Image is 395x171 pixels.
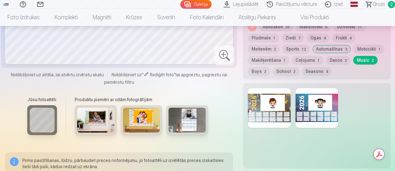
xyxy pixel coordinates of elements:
[282,34,304,42] button: Ziedi7
[298,36,301,40] span: 7
[231,9,283,26] a: Atslēgu piekariņi
[27,97,57,103] h6: Jūsu fotoattēli
[264,70,266,74] span: 2
[345,47,347,52] span: 3
[349,36,352,40] span: 4
[112,72,142,77] span: Noklikšķiniet uz
[150,9,182,26] a: Suvenīri
[248,67,270,76] button: Boys2
[104,72,227,85] span: lai apgrieztu, pagrieztu vai piemērotu filtru
[302,47,306,52] span: 12
[273,36,275,40] span: 1
[150,72,174,77] span: Rediģēt foto
[283,9,336,26] a: Visi produkti
[259,22,293,31] button: Abstraktie20
[326,70,328,74] span: 4
[282,45,310,53] button: Sports12
[345,58,347,63] span: 2
[11,72,104,78] span: Noklikšķiniet uz attēla, lai atvērtu izvērstu skatu
[353,56,378,65] button: Music2
[372,58,374,63] span: 2
[119,9,150,26] a: Krūzes
[318,58,320,63] span: 1
[325,25,327,29] span: 6
[292,56,323,65] button: Ceļojums1
[274,47,276,52] span: 2
[388,1,395,8] span: 2
[248,34,279,42] button: Pludmale1
[302,67,332,76] button: Seasons4
[307,34,330,42] button: Ogas4
[296,22,331,31] button: Mākslinieki6
[283,58,286,63] span: 1
[174,72,176,77] span: "
[285,25,290,29] span: 20
[373,1,385,8] span: Grozs
[22,157,228,170] p: Pirms pasūtīšanas, lūdzu, pārbaudiet preces noformējumu, jo fotoattēli uz izvēlētās preces izskat...
[333,22,366,31] button: Dzīvnieki11
[273,67,299,76] button: School2
[312,45,351,53] button: Automašīnas3
[324,36,326,40] span: 4
[182,9,231,26] a: Foto kalendāri
[293,70,296,74] span: 2
[326,56,351,65] button: Dance2
[248,45,280,53] button: Meitenēm2
[332,34,355,42] button: Frukti4
[72,97,211,103] h6: Produktu piemēri ar citām fotogrāfijām
[248,56,289,65] button: Makšķerēšana1
[2,2,9,6] img: /fa1
[358,25,362,29] span: 11
[379,47,381,52] span: 1
[47,9,85,26] a: Komplekti
[353,45,384,53] button: Motocikli1
[142,72,144,77] span: "
[85,9,119,26] a: Magnēti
